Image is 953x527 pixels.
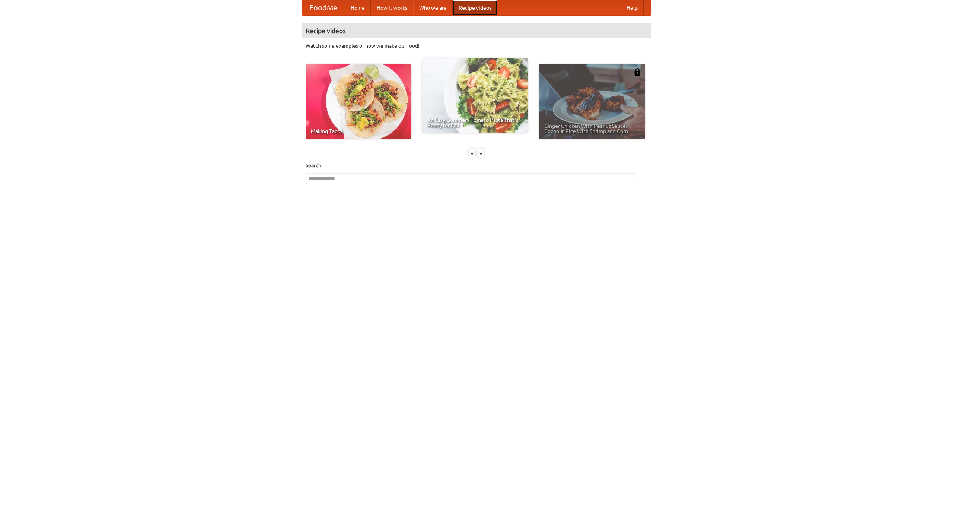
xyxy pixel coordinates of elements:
a: How it works [371,0,413,15]
a: An Easy, Summery Tomato Pasta That's Ready for Fall [422,58,528,133]
img: 483408.png [634,68,641,76]
a: Who we are [413,0,453,15]
div: » [478,149,484,158]
h4: Recipe videos [302,23,651,38]
p: Watch some examples of how we make our food! [306,42,647,50]
a: FoodMe [302,0,345,15]
h5: Search [306,162,647,169]
a: Recipe videos [453,0,497,15]
a: Home [345,0,371,15]
span: An Easy, Summery Tomato Pasta That's Ready for Fall [427,117,523,128]
a: Help [621,0,644,15]
span: Making Tacos [311,128,406,134]
div: « [469,149,475,158]
a: Making Tacos [306,64,411,139]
